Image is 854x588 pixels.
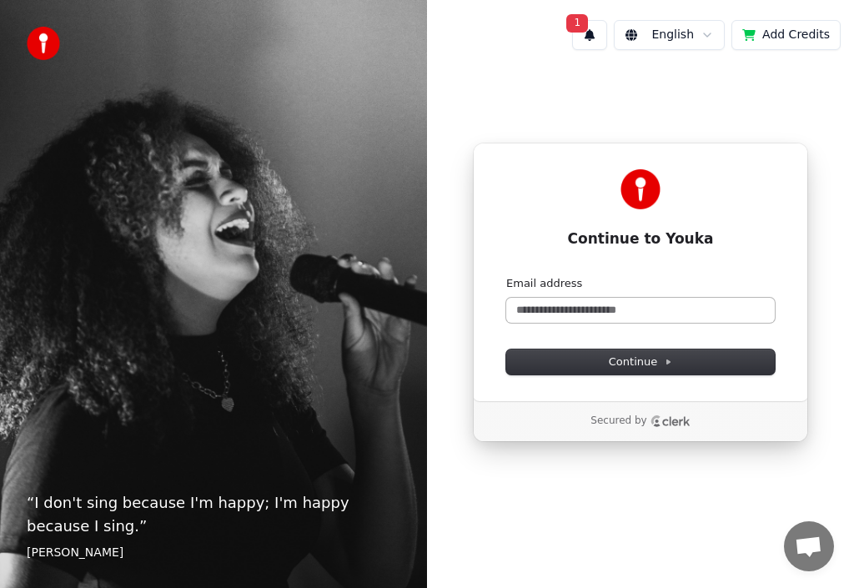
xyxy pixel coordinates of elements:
div: Open chat [784,521,834,571]
img: youka [27,27,60,60]
img: Youka [620,169,661,209]
p: “ I don't sing because I'm happy; I'm happy because I sing. ” [27,491,400,538]
button: Add Credits [731,20,841,50]
p: Secured by [590,415,646,428]
button: 1 [572,20,607,50]
button: Continue [506,349,775,374]
footer: [PERSON_NAME] [27,545,400,561]
span: Continue [609,354,672,369]
span: 1 [566,14,588,33]
h1: Continue to Youka [506,229,775,249]
a: Clerk logo [651,415,691,427]
label: Email address [506,276,582,291]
